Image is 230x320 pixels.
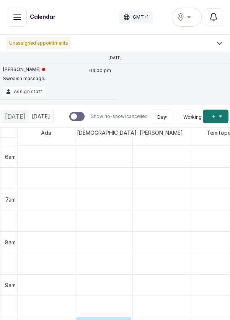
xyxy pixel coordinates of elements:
[138,128,184,137] span: [PERSON_NAME]
[5,112,26,121] span: [DATE]
[3,66,47,73] p: [PERSON_NAME]
[91,113,148,120] p: Show no-show/cancelled
[6,37,71,49] p: Unassigned appointments
[4,196,17,204] div: 7am
[157,114,166,120] span: Day
[2,110,29,123] div: [DATE]
[39,128,53,137] span: Ada
[203,110,228,123] button: +
[88,66,112,87] p: 04:00 pm
[3,153,17,161] div: 6am
[3,76,47,82] p: Swedish massage...
[133,14,148,20] p: GMT+1
[3,281,17,289] div: 9am
[75,128,138,137] span: [DEMOGRAPHIC_DATA]
[154,114,170,120] button: Day
[212,113,215,120] span: +
[3,87,46,96] button: Assign staff
[30,13,55,21] h1: Calendar
[183,114,202,120] span: Working
[108,55,122,60] p: [DATE]
[3,238,17,246] div: 8am
[180,114,196,120] button: Working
